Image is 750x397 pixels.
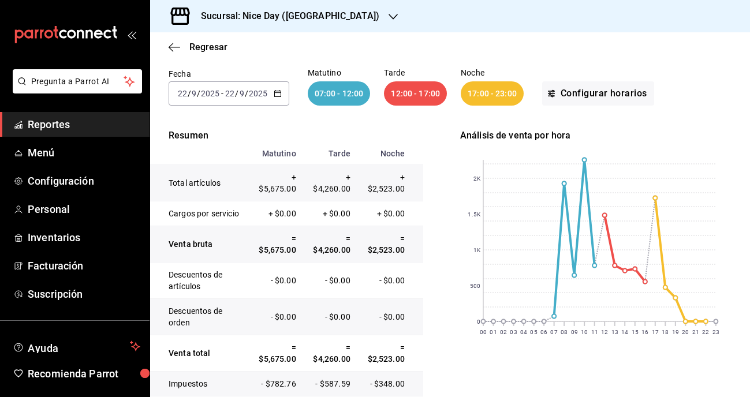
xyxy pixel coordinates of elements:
text: 08 [561,329,568,335]
td: - $587.59 [303,372,357,396]
p: Resumen [150,129,423,143]
h3: Sucursal: Nice Day ([GEOGRAPHIC_DATA]) [192,9,379,23]
text: 20 [682,329,689,335]
span: Suscripción [28,286,140,302]
span: / [188,89,191,98]
text: 18 [662,329,669,335]
span: Menú [28,145,140,160]
td: - $782.76 [248,372,303,396]
th: Noche [357,143,423,165]
span: / [245,89,248,98]
span: Ayuda [28,339,125,353]
span: / [235,89,238,98]
span: Inventarios [28,230,140,245]
span: Pregunta a Parrot AI [31,76,124,88]
th: Matutino [248,143,303,165]
td: - $0.00 [357,299,423,335]
td: - $348.00 [357,372,423,396]
td: Total artículos [150,165,248,201]
text: 23 [712,329,719,335]
p: Noche [461,69,524,77]
text: 09 [570,329,577,335]
text: 16 [641,329,648,335]
td: Descuentos de orden [150,299,248,335]
td: = $5,675.00 [248,335,303,372]
td: Venta bruta [150,226,248,263]
text: 06 [540,329,547,335]
td: Descuentos de artículos [150,263,248,299]
text: 01 [490,329,497,335]
div: Análisis de venta por hora [460,129,733,143]
input: -- [239,89,245,98]
p: Tarde [384,69,447,77]
span: Facturación [28,258,140,274]
text: 22 [702,329,709,335]
span: Reportes [28,117,140,132]
input: -- [177,89,188,98]
input: ---- [248,89,268,98]
td: + $0.00 [303,201,357,226]
td: = $2,523.00 [357,226,423,263]
input: -- [191,89,197,98]
text: 2K [473,175,481,182]
td: - $0.00 [303,299,357,335]
input: ---- [200,89,220,98]
text: 12 [601,329,608,335]
td: - $0.00 [357,263,423,299]
text: 05 [530,329,537,335]
td: + $0.00 [248,201,303,226]
button: open_drawer_menu [127,30,136,39]
td: Cargos por servicio [150,201,248,226]
span: Personal [28,201,140,217]
text: 00 [480,329,487,335]
td: - $0.00 [303,263,357,299]
text: 1K [473,247,481,253]
td: + $5,675.00 [248,165,303,201]
td: = $4,260.00 [303,335,357,372]
text: 17 [652,329,659,335]
td: + $2,523.00 [357,165,423,201]
td: Impuestos [150,372,248,396]
label: Fecha [169,70,289,78]
text: 10 [581,329,588,335]
span: / [197,89,200,98]
span: - [221,89,223,98]
text: 500 [469,283,480,289]
text: 21 [692,329,699,335]
span: Regresar [189,42,227,53]
td: = $5,675.00 [248,226,303,263]
td: - $0.00 [248,263,303,299]
div: 07:00 - 12:00 [308,81,371,106]
td: = $4,260.00 [303,226,357,263]
td: + $0.00 [357,201,423,226]
text: 1.5K [468,211,480,218]
text: 14 [621,329,628,335]
text: 04 [520,329,527,335]
text: 03 [510,329,517,335]
text: 0 [477,319,480,325]
button: Configurar horarios [542,81,654,106]
td: + $4,260.00 [303,165,357,201]
a: Pregunta a Parrot AI [8,84,142,96]
text: 15 [631,329,638,335]
td: - $0.00 [248,299,303,335]
text: 07 [550,329,557,335]
button: Regresar [169,42,227,53]
span: Configuración [28,173,140,189]
text: 19 [672,329,679,335]
th: Tarde [303,143,357,165]
text: 13 [611,329,618,335]
input: -- [225,89,235,98]
td: = $2,523.00 [357,335,423,372]
span: Recomienda Parrot [28,366,140,381]
p: Matutino [308,69,371,77]
button: Pregunta a Parrot AI [13,69,142,93]
text: 11 [591,329,598,335]
text: 02 [500,329,507,335]
div: 17:00 - 23:00 [461,81,524,106]
div: 12:00 - 17:00 [384,81,447,106]
td: Venta total [150,335,248,372]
